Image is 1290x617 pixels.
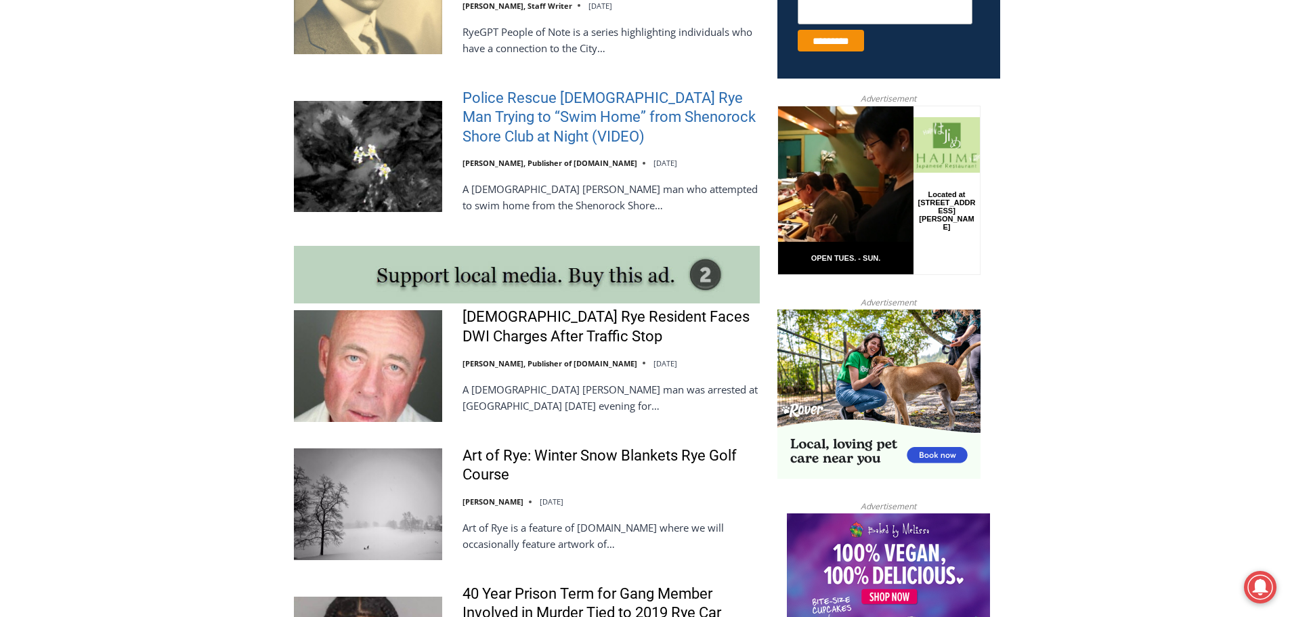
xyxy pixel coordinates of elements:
a: [PERSON_NAME], Publisher of [DOMAIN_NAME] [463,358,637,368]
a: Intern @ [DOMAIN_NAME] [326,131,656,169]
h4: Book [PERSON_NAME]'s Good Humor for Your Event [412,14,471,52]
a: Open Tues. - Sun. [PHONE_NUMBER] [1,136,136,169]
span: Intern @ [DOMAIN_NAME] [354,135,628,165]
time: [DATE] [540,496,563,507]
time: [DATE] [653,358,677,368]
a: Art of Rye: Winter Snow Blankets Rye Golf Course [463,446,760,485]
a: [DEMOGRAPHIC_DATA] Rye Resident Faces DWI Charges After Traffic Stop [463,307,760,346]
img: 56-Year-Old Rye Resident Faces DWI Charges After Traffic Stop [294,310,442,421]
a: [PERSON_NAME], Staff Writer [463,1,572,11]
p: RyeGPT People of Note is a series highlighting individuals who have a connection to the City… [463,24,760,56]
a: Police Rescue [DEMOGRAPHIC_DATA] Rye Man Trying to “Swim Home” from Shenorock Shore Club at Night... [463,89,760,147]
span: Advertisement [847,92,930,105]
img: support local media, buy this ad [294,246,760,303]
span: Advertisement [847,296,930,309]
span: Advertisement [847,500,930,513]
div: No Generators on Trucks so No Noise or Pollution [89,24,335,37]
div: Located at [STREET_ADDRESS][PERSON_NAME] [139,85,199,162]
img: Police Rescue 51 Year Old Rye Man Trying to “Swim Home” from Shenorock Shore Club at Night (VIDEO) [294,101,442,212]
time: [DATE] [653,158,677,168]
div: "I learned about the history of a place I’d honestly never considered even as a resident of [GEOG... [342,1,640,131]
span: Open Tues. - Sun. [PHONE_NUMBER] [4,140,133,191]
p: A [DEMOGRAPHIC_DATA] [PERSON_NAME] man who attempted to swim home from the Shenorock Shore… [463,181,760,213]
img: Art of Rye: Winter Snow Blankets Rye Golf Course [294,448,442,559]
p: Art of Rye is a feature of [DOMAIN_NAME] where we will occasionally feature artwork of… [463,519,760,552]
a: [PERSON_NAME], Publisher of [DOMAIN_NAME] [463,158,637,168]
a: [PERSON_NAME] [463,496,523,507]
a: Book [PERSON_NAME]'s Good Humor for Your Event [402,4,489,62]
time: [DATE] [588,1,612,11]
p: A [DEMOGRAPHIC_DATA] [PERSON_NAME] man was arrested at [GEOGRAPHIC_DATA] [DATE] evening for… [463,381,760,414]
